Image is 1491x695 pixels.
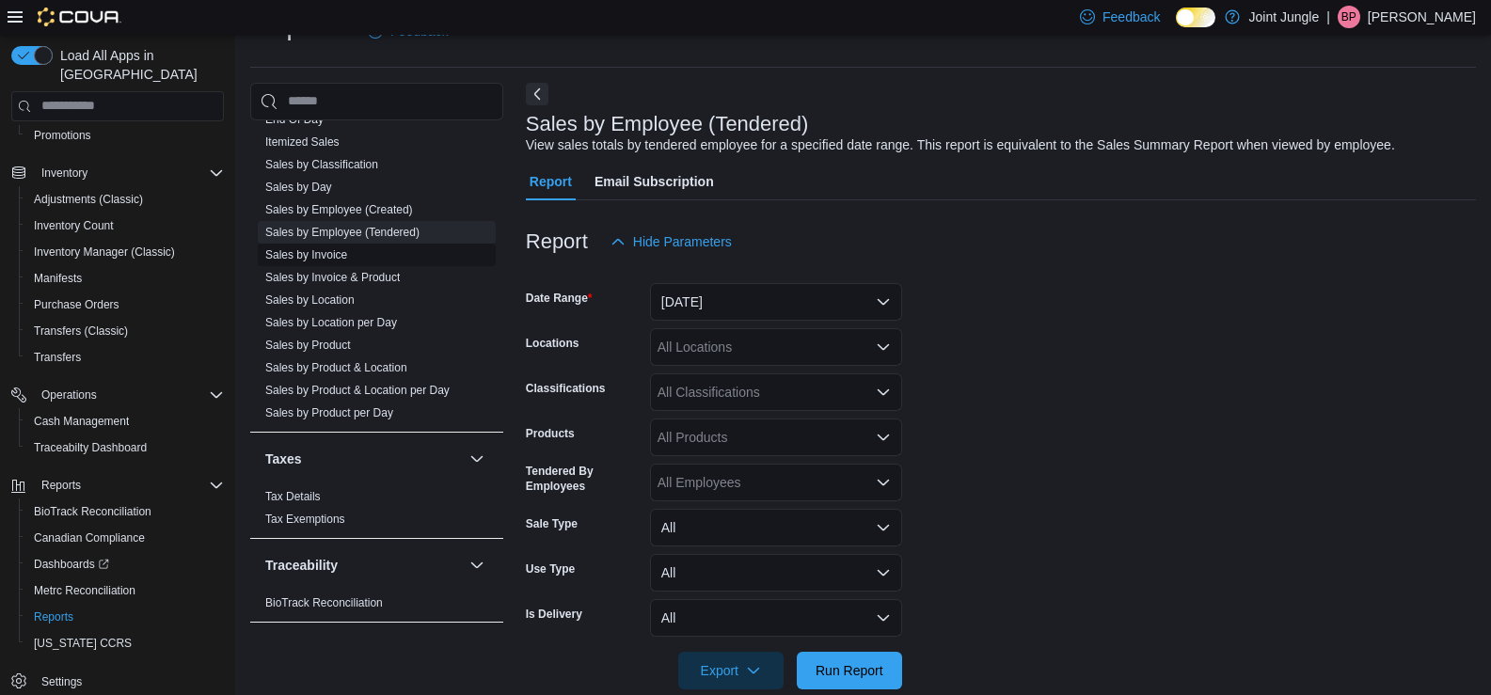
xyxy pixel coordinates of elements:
[34,440,147,455] span: Traceabilty Dashboard
[26,241,182,263] a: Inventory Manager (Classic)
[26,241,224,263] span: Inventory Manager (Classic)
[265,270,400,285] span: Sales by Invoice & Product
[41,478,81,493] span: Reports
[633,232,732,251] span: Hide Parameters
[19,318,231,344] button: Transfers (Classic)
[650,283,902,321] button: [DATE]
[526,230,588,253] h3: Report
[19,213,231,239] button: Inventory Count
[265,134,340,150] span: Itemized Sales
[34,504,151,519] span: BioTrack Reconciliation
[34,474,88,497] button: Reports
[265,556,462,575] button: Traceability
[53,46,224,84] span: Load All Apps in [GEOGRAPHIC_DATA]
[26,214,121,237] a: Inventory Count
[34,245,175,260] span: Inventory Manager (Classic)
[876,385,891,400] button: Open list of options
[690,652,772,689] span: Export
[26,320,135,342] a: Transfers (Classic)
[26,410,224,433] span: Cash Management
[250,485,503,538] div: Taxes
[265,338,351,353] span: Sales by Product
[265,490,321,503] a: Tax Details
[26,553,117,576] a: Dashboards
[41,166,87,181] span: Inventory
[265,450,462,468] button: Taxes
[19,292,231,318] button: Purchase Orders
[26,500,224,523] span: BioTrack Reconciliation
[265,406,393,419] a: Sales by Product per Day
[26,267,224,290] span: Manifests
[526,135,1395,155] div: View sales totals by tendered employee for a specified date range. This report is equivalent to t...
[26,632,224,655] span: Washington CCRS
[26,188,151,211] a: Adjustments (Classic)
[19,551,231,577] a: Dashboards
[265,513,345,526] a: Tax Exemptions
[265,203,413,216] a: Sales by Employee (Created)
[265,202,413,217] span: Sales by Employee (Created)
[526,516,578,531] label: Sale Type
[265,180,332,195] span: Sales by Day
[265,556,338,575] h3: Traceability
[19,630,231,656] button: [US_STATE] CCRS
[526,607,582,622] label: Is Delivery
[26,293,127,316] a: Purchase Orders
[19,239,231,265] button: Inventory Manager (Classic)
[34,414,129,429] span: Cash Management
[19,525,231,551] button: Canadian Compliance
[34,474,224,497] span: Reports
[526,464,642,494] label: Tendered By Employees
[526,381,606,396] label: Classifications
[34,583,135,598] span: Metrc Reconciliation
[678,652,784,689] button: Export
[265,181,332,194] a: Sales by Day
[34,350,81,365] span: Transfers
[265,316,397,329] a: Sales by Location per Day
[1368,6,1476,28] p: [PERSON_NAME]
[34,324,128,339] span: Transfers (Classic)
[650,599,902,637] button: All
[26,124,224,147] span: Promotions
[876,340,891,355] button: Open list of options
[19,344,231,371] button: Transfers
[34,162,95,184] button: Inventory
[265,135,340,149] a: Itemized Sales
[1341,6,1356,28] span: BP
[19,265,231,292] button: Manifests
[26,606,81,628] a: Reports
[265,247,347,262] span: Sales by Invoice
[26,346,88,369] a: Transfers
[26,553,224,576] span: Dashboards
[466,448,488,470] button: Taxes
[876,430,891,445] button: Open list of options
[34,218,114,233] span: Inventory Count
[650,509,902,546] button: All
[265,489,321,504] span: Tax Details
[34,609,73,624] span: Reports
[19,577,231,604] button: Metrc Reconciliation
[250,592,503,622] div: Traceability
[526,561,575,577] label: Use Type
[526,336,579,351] label: Locations
[26,527,224,549] span: Canadian Compliance
[265,450,302,468] h3: Taxes
[4,160,231,186] button: Inventory
[526,113,809,135] h3: Sales by Employee (Tendered)
[265,339,351,352] a: Sales by Product
[265,315,397,330] span: Sales by Location per Day
[26,527,152,549] a: Canadian Compliance
[816,661,883,680] span: Run Report
[34,384,104,406] button: Operations
[19,604,231,630] button: Reports
[34,530,145,545] span: Canadian Compliance
[265,113,324,126] a: End Of Day
[466,554,488,577] button: Traceability
[19,498,231,525] button: BioTrack Reconciliation
[34,271,82,286] span: Manifests
[4,472,231,498] button: Reports
[603,223,739,261] button: Hide Parameters
[34,128,91,143] span: Promotions
[265,292,355,308] span: Sales by Location
[26,579,224,602] span: Metrc Reconciliation
[526,291,593,306] label: Date Range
